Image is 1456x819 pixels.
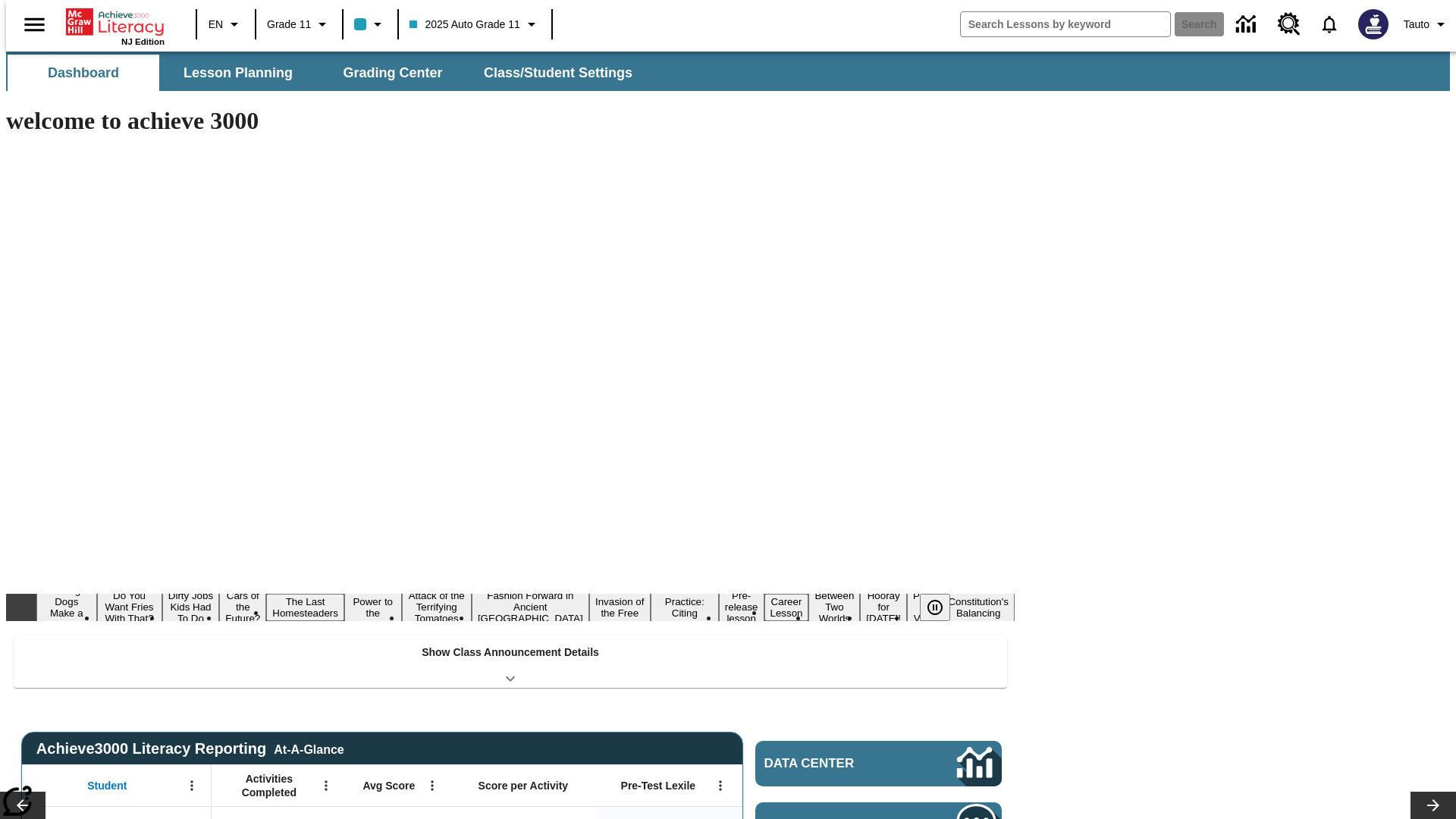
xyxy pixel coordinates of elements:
button: Open side menu [12,2,57,47]
button: Slide 12 Career Lesson [764,594,809,621]
span: 2025 Auto Grade 11 [409,17,519,33]
span: Avg Score [362,779,415,792]
button: Slide 11 Pre-release lesson [719,588,764,626]
div: Home [66,5,165,46]
div: Pause [920,594,965,621]
span: Class/Student Settings [484,64,632,82]
button: Slide 2 Do You Want Fries With That? [97,588,162,626]
div: SubNavbar [6,52,1450,91]
button: Slide 16 The Constitution's Balancing Act [942,582,1015,632]
button: Open Menu [709,774,732,797]
span: Pre-Test Lexile [621,779,696,792]
button: Slide 7 Attack of the Terrifying Tomatoes [402,588,472,626]
span: Data Center [764,756,906,771]
button: Slide 3 Dirty Jobs Kids Had To Do [162,588,220,626]
div: Show Class Announcement Details [14,635,1007,688]
div: At-A-Glance [274,740,344,757]
span: NJ Edition [121,37,165,46]
h1: welcome to achieve 3000 [6,107,1015,135]
button: Slide 13 Between Two Worlds [808,588,860,626]
input: search field [961,12,1170,36]
span: Dashboard [48,64,119,82]
span: EN [209,17,223,33]
button: Open Menu [421,774,444,797]
button: Slide 6 Solar Power to the People [344,582,402,632]
button: Grade: Grade 11, Select a grade [261,11,337,38]
p: Show Class Announcement Details [422,645,599,661]
button: Class: 2025 Auto Grade 11, Select your class [403,11,546,38]
button: Slide 14 Hooray for Constitution Day! [860,588,907,626]
span: Lesson Planning [184,64,293,82]
span: Achieve3000 Literacy Reporting [36,740,344,758]
button: Pause [920,594,950,621]
button: Profile/Settings [1398,11,1456,38]
span: Grade 11 [267,17,311,33]
button: Open Menu [180,774,203,797]
button: Lesson Planning [162,55,314,91]
button: Open Menu [315,774,337,797]
button: Slide 1 Diving Dogs Make a Splash [36,582,97,632]
a: Data Center [1227,4,1269,45]
span: Tauto [1404,17,1429,33]
button: Slide 8 Fashion Forward in Ancient Rome [472,588,589,626]
button: Slide 15 Point of View [907,588,942,626]
button: Slide 4 Cars of the Future? [219,588,266,626]
button: Slide 5 The Last Homesteaders [266,594,344,621]
a: Data Center [755,741,1002,786]
button: Language: EN, Select a language [202,11,250,38]
button: Select a new avatar [1349,5,1398,44]
button: Dashboard [8,55,159,91]
span: Activities Completed [219,772,319,799]
button: Class color is light blue. Change class color [348,11,393,38]
a: Resource Center, Will open in new tab [1269,4,1310,45]
button: Lesson carousel, Next [1410,792,1456,819]
button: Slide 9 The Invasion of the Free CD [589,582,651,632]
div: SubNavbar [6,55,646,91]
button: Class/Student Settings [472,55,645,91]
a: Home [66,7,165,37]
span: Score per Activity [479,779,569,792]
span: Grading Center [343,64,442,82]
span: Student [87,779,127,792]
button: Grading Center [317,55,469,91]
img: Avatar [1358,9,1389,39]
a: Notifications [1310,5,1349,44]
button: Slide 10 Mixed Practice: Citing Evidence [651,582,719,632]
